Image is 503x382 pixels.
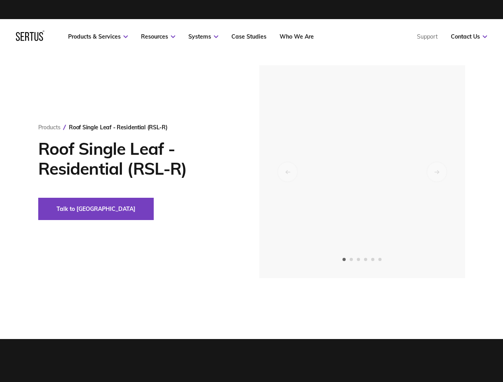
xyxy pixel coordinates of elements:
[38,124,61,131] a: Products
[378,258,382,261] span: Go to slide 6
[280,33,314,40] a: Who We Are
[231,33,266,40] a: Case Studies
[38,198,154,220] button: Talk to [GEOGRAPHIC_DATA]
[427,162,446,181] div: Next slide
[38,139,235,179] h1: Roof Single Leaf - Residential (RSL-R)
[451,33,487,40] a: Contact Us
[364,258,367,261] span: Go to slide 4
[350,258,353,261] span: Go to slide 2
[188,33,218,40] a: Systems
[417,33,438,40] a: Support
[278,162,297,181] div: Previous slide
[357,258,360,261] span: Go to slide 3
[371,258,374,261] span: Go to slide 5
[141,33,175,40] a: Resources
[68,33,128,40] a: Products & Services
